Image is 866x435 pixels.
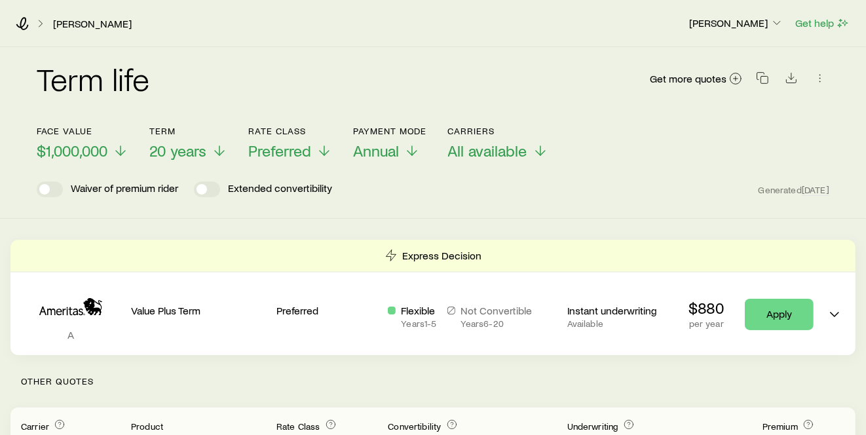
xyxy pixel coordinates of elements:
[567,421,618,432] span: Underwriting
[149,126,227,161] button: Term20 years
[52,18,132,30] a: [PERSON_NAME]
[401,304,436,317] p: Flexible
[461,304,532,317] p: Not Convertible
[37,63,149,94] h2: Term life
[461,318,532,329] p: Years 6 - 20
[248,142,311,160] span: Preferred
[228,181,332,197] p: Extended convertibility
[782,74,800,86] a: Download CSV
[353,126,427,161] button: Payment ModeAnnual
[403,249,482,262] p: Express Decision
[688,299,724,317] p: $880
[689,16,783,29] p: [PERSON_NAME]
[401,318,436,329] p: Years 1 - 5
[567,304,668,317] p: Instant underwriting
[37,126,128,161] button: Face value$1,000,000
[745,299,814,330] a: Apply
[688,318,724,329] p: per year
[149,142,206,160] span: 20 years
[149,126,227,136] p: Term
[353,142,399,160] span: Annual
[131,304,266,317] p: Value Plus Term
[276,304,377,317] p: Preferred
[448,126,548,136] p: Carriers
[759,184,829,196] span: Generated
[276,421,320,432] span: Rate Class
[248,126,332,136] p: Rate Class
[567,318,668,329] p: Available
[248,126,332,161] button: Rate ClassPreferred
[10,355,856,407] p: Other Quotes
[10,240,856,355] div: Term quotes
[131,421,163,432] span: Product
[353,126,427,136] p: Payment Mode
[37,142,107,160] span: $1,000,000
[802,184,829,196] span: [DATE]
[688,16,784,31] button: [PERSON_NAME]
[37,126,128,136] p: Face value
[650,73,726,84] span: Get more quotes
[71,181,178,197] p: Waiver of premium rider
[388,421,441,432] span: Convertibility
[448,126,548,161] button: CarriersAll available
[448,142,527,160] span: All available
[795,16,850,31] button: Get help
[762,421,798,432] span: Premium
[21,421,49,432] span: Carrier
[649,71,743,86] a: Get more quotes
[21,328,121,341] p: A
